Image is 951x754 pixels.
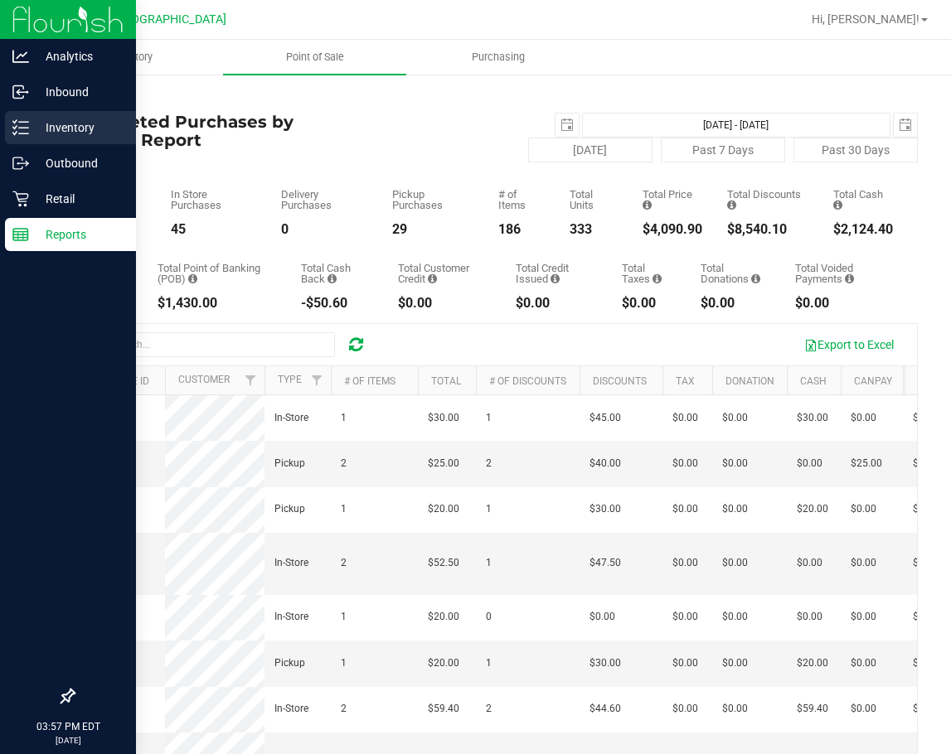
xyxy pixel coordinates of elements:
span: $0.00 [797,456,822,471]
p: 03:57 PM EDT [7,719,129,734]
i: Sum of the total prices of all purchases in the date range. [643,200,652,210]
button: [DATE] [528,138,653,162]
i: Sum of the total taxes for all purchases in the date range. [653,273,662,284]
i: Sum of all round-up-to-next-dollar total price adjustments for all purchases in the date range. [751,273,760,284]
inline-svg: Outbound [12,155,29,172]
i: Sum of all account credit issued for all refunds from returned purchases in the date range. [551,273,560,284]
p: [DATE] [7,734,129,747]
span: $20.00 [428,501,459,517]
a: Tax [676,375,695,387]
span: $0.00 [722,456,748,471]
span: $0.00 [722,655,748,671]
div: Total Donations [701,263,770,284]
span: In-Store [274,701,308,717]
span: $0.00 [851,701,876,717]
div: In Store Purchases [171,189,256,210]
span: 1 [486,655,492,671]
a: Total [431,375,461,387]
p: Reports [29,225,129,244]
span: 1 [341,410,347,426]
span: $0.00 [672,655,698,671]
div: Total Voided Payments [795,263,893,284]
div: $2,124.40 [833,223,893,236]
div: Total Point of Banking (POB) [158,263,276,284]
div: Total Cash [833,189,893,210]
span: $52.50 [428,555,459,571]
div: Delivery Purchases [281,189,367,210]
span: $0.00 [913,655,939,671]
span: $0.00 [797,609,822,625]
span: 1 [341,501,347,517]
span: $20.00 [797,655,828,671]
span: $55.00 [913,555,944,571]
p: Outbound [29,153,129,173]
div: Total Credit Issued [516,263,597,284]
span: $20.00 [797,501,828,517]
span: In-Store [274,555,308,571]
a: Donation [725,375,774,387]
span: 2 [341,555,347,571]
span: $0.00 [913,410,939,426]
span: $0.00 [672,410,698,426]
div: 45 [171,223,256,236]
span: $0.00 [722,410,748,426]
button: Export to Excel [793,331,905,359]
span: Point of Sale [264,50,366,65]
inline-svg: Retail [12,191,29,207]
span: 1 [486,501,492,517]
p: Analytics [29,46,129,66]
span: $30.00 [428,410,459,426]
span: 2 [486,456,492,471]
span: 1 [486,555,492,571]
span: $59.40 [797,701,828,717]
span: $30.00 [590,655,621,671]
span: $20.00 [913,609,944,625]
span: [GEOGRAPHIC_DATA] [113,12,226,27]
a: Filter [237,366,264,394]
span: 0 [486,609,492,625]
span: $25.00 [851,456,882,471]
a: Discounts [593,375,647,387]
a: Cash [800,375,827,387]
inline-svg: Inventory [12,119,29,136]
span: $47.50 [590,555,621,571]
span: select [556,114,579,137]
span: $0.00 [672,555,698,571]
a: CanPay [854,375,892,387]
i: Sum of the discount values applied to the all purchases in the date range. [727,200,736,210]
span: select [894,114,917,137]
div: $4,090.90 [643,223,702,236]
span: $0.00 [722,501,748,517]
div: Total Taxes [622,263,676,284]
span: $0.00 [851,410,876,426]
span: $0.00 [590,609,615,625]
div: Total Units [570,189,617,210]
span: Pickup [274,655,305,671]
span: Purchasing [449,50,547,65]
button: Past 30 Days [793,138,918,162]
span: $0.00 [913,701,939,717]
span: $0.00 [797,555,822,571]
div: $0.00 [795,297,893,310]
div: -$50.60 [301,297,373,310]
span: $0.00 [722,609,748,625]
div: Total Price [643,189,702,210]
a: Purchasing [406,40,590,75]
i: Sum of the cash-back amounts from rounded-up electronic payments for all purchases in the date ra... [328,273,337,284]
div: 0 [281,223,367,236]
iframe: Resource center [17,621,66,671]
a: Type [278,374,302,385]
span: $0.00 [851,609,876,625]
p: Inventory [29,118,129,138]
div: $0.00 [398,297,490,310]
span: $20.00 [428,609,459,625]
span: Pickup [274,501,305,517]
p: Retail [29,189,129,209]
span: $0.00 [913,501,939,517]
span: 2 [486,701,492,717]
span: 1 [341,609,347,625]
div: $0.00 [516,297,597,310]
span: $45.00 [590,410,621,426]
div: 29 [392,223,473,236]
span: $0.00 [722,701,748,717]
